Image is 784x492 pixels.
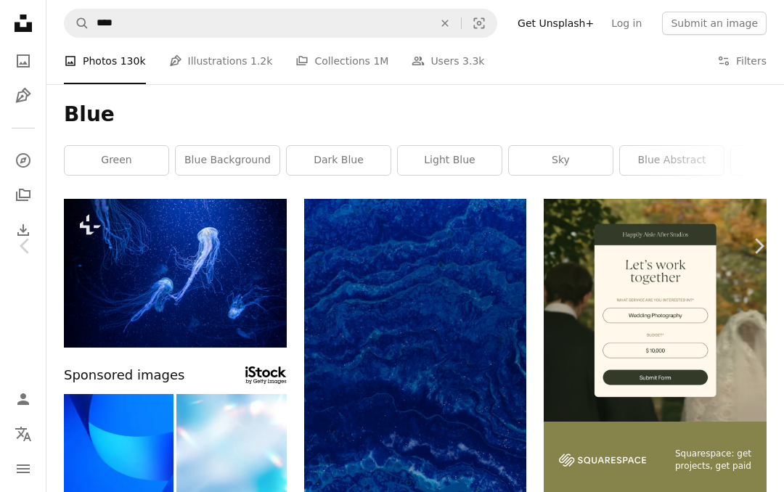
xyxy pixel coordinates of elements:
[169,38,273,84] a: Illustrations 1.2k
[398,146,502,175] a: light blue
[620,146,724,175] a: blue abstract
[64,9,497,38] form: Find visuals sitewide
[9,419,38,448] button: Language
[295,38,388,84] a: Collections 1M
[717,38,767,84] button: Filters
[250,53,272,69] span: 1.2k
[412,38,484,84] a: Users 3.3k
[65,146,168,175] a: green
[663,448,751,472] span: Squarespace: get projects, get paid
[733,176,784,316] a: Next
[304,358,527,372] a: body of water
[509,12,603,35] a: Get Unsplash+
[559,454,646,467] img: file-1747939142011-51e5cc87e3c9
[603,12,650,35] a: Log in
[462,9,497,37] button: Visual search
[9,81,38,110] a: Illustrations
[9,146,38,175] a: Explore
[9,454,38,483] button: Menu
[509,146,613,175] a: sky
[64,266,287,279] a: a group of jellyfish swimming in the ocean
[373,53,388,69] span: 1M
[9,46,38,75] a: Photos
[64,102,767,128] h1: Blue
[64,365,184,386] span: Sponsored images
[64,199,287,348] img: a group of jellyfish swimming in the ocean
[9,385,38,414] a: Log in / Sign up
[544,199,767,422] img: file-1747939393036-2c53a76c450aimage
[287,146,391,175] a: dark blue
[429,9,461,37] button: Clear
[662,12,767,35] button: Submit an image
[462,53,484,69] span: 3.3k
[176,146,279,175] a: blue background
[65,9,89,37] button: Search Unsplash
